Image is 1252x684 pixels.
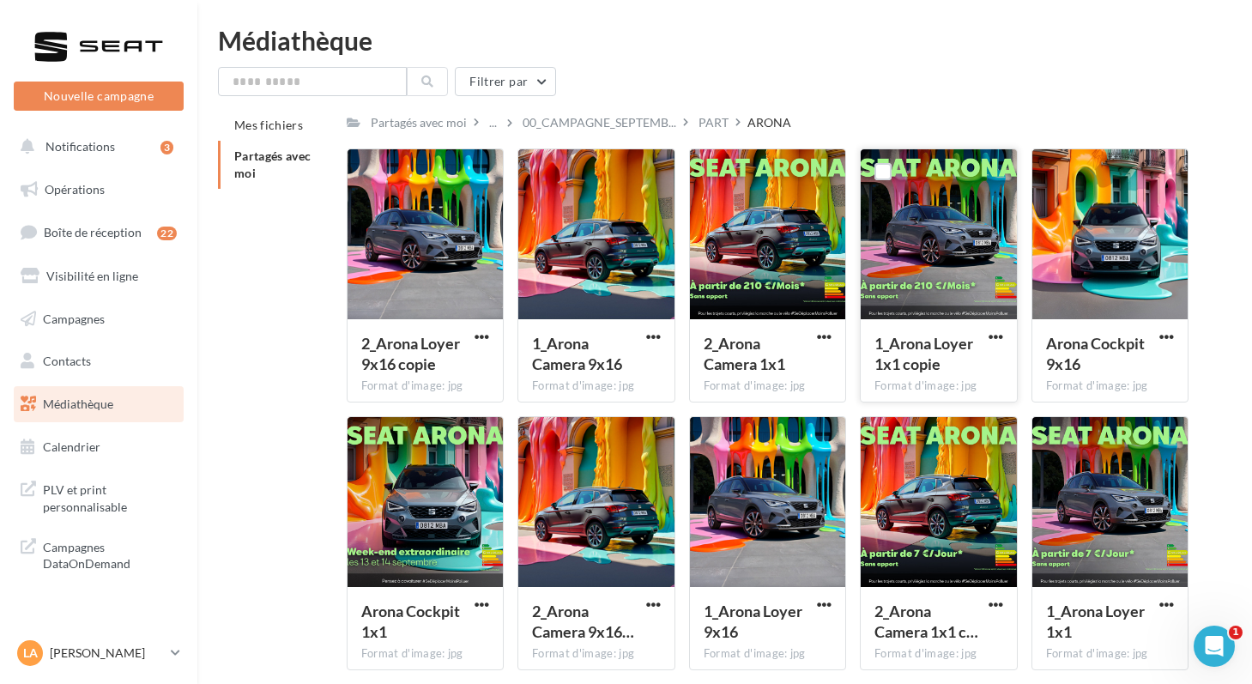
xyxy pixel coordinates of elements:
a: Visibilité en ligne [10,258,187,294]
div: Format d'image: jpg [1046,378,1175,394]
div: Format d'image: jpg [704,378,832,394]
div: PART [699,114,729,131]
div: Format d'image: jpg [1046,646,1175,662]
span: 2_Arona Loyer 9x16 copie [361,334,460,373]
iframe: Intercom live chat [1194,626,1235,667]
span: Calendrier [43,439,100,454]
a: LA [PERSON_NAME] [14,637,184,669]
span: Arona Cockpit 9x16 [1046,334,1145,373]
div: Format d'image: jpg [361,646,490,662]
span: PLV et print personnalisable [43,478,177,515]
span: 1_Arona Camera 9x16 [532,334,622,373]
span: 1_Arona Loyer 1x1 [1046,602,1145,641]
div: Format d'image: jpg [704,646,832,662]
div: ... [486,111,500,135]
div: ARONA [747,114,791,131]
div: 22 [157,227,177,240]
span: 2_Arona Camera 1x1 [704,334,785,373]
div: Partagés avec moi [371,114,467,131]
a: Campagnes [10,301,187,337]
a: Calendrier [10,429,187,465]
div: 3 [160,141,173,154]
span: Mes fichiers [234,118,303,132]
span: Médiathèque [43,396,113,411]
span: Arona Cockpit 1x1 [361,602,460,641]
a: Médiathèque [10,386,187,422]
button: Notifications 3 [10,129,180,165]
p: [PERSON_NAME] [50,645,164,662]
div: Format d'image: jpg [874,646,1003,662]
span: 1 [1229,626,1243,639]
a: PLV et print personnalisable [10,471,187,522]
span: LA [23,645,38,662]
a: Contacts [10,343,187,379]
span: Notifications [45,139,115,154]
span: Campagnes DataOnDemand [43,536,177,572]
a: Opérations [10,172,187,208]
div: Format d'image: jpg [532,378,661,394]
span: 2_Arona Camera 1x1 copie [874,602,978,641]
span: 1_Arona Loyer 9x16 [704,602,802,641]
div: Format d'image: jpg [532,646,661,662]
span: 1_Arona Loyer 1x1 copie [874,334,973,373]
span: Contacts [43,354,91,368]
span: 00_CAMPAGNE_SEPTEMB... [523,114,676,131]
span: Campagnes [43,311,105,325]
div: Format d'image: jpg [361,378,490,394]
span: Partagés avec moi [234,148,311,180]
span: Opérations [45,182,105,197]
div: Médiathèque [218,27,1231,53]
button: Nouvelle campagne [14,82,184,111]
button: Filtrer par [455,67,556,96]
div: Format d'image: jpg [874,378,1003,394]
a: Campagnes DataOnDemand [10,529,187,579]
span: 2_Arona Camera 9x16 copie [532,602,634,641]
a: Boîte de réception22 [10,214,187,251]
span: Visibilité en ligne [46,269,138,283]
span: Boîte de réception [44,225,142,239]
